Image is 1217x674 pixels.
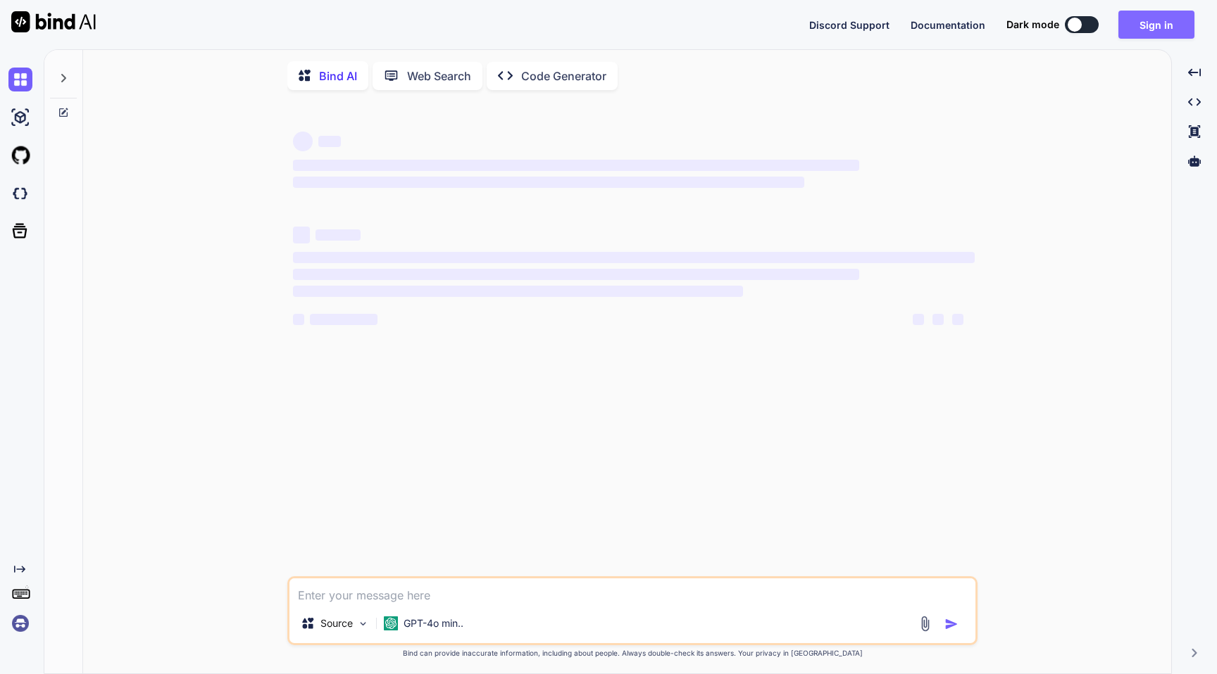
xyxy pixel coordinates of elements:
[319,68,357,84] p: Bind AI
[1006,18,1059,32] span: Dark mode
[932,314,944,325] span: ‌
[293,227,310,243] span: ‌
[293,286,743,297] span: ‌
[952,314,963,325] span: ‌
[8,611,32,635] img: signin
[318,136,341,147] span: ‌
[911,18,985,32] button: Documentation
[1118,11,1194,39] button: Sign in
[293,177,804,188] span: ‌
[521,68,606,84] p: Code Generator
[917,616,933,632] img: attachment
[287,648,978,659] p: Bind can provide inaccurate information, including about people. Always double-check its answers....
[293,132,313,151] span: ‌
[8,182,32,205] img: darkCloudIdeIcon
[310,314,377,325] span: ‌
[320,616,353,630] p: Source
[293,160,859,171] span: ‌
[809,18,890,32] button: Discord Support
[913,314,924,325] span: ‌
[293,269,859,280] span: ‌
[11,11,96,32] img: Bind AI
[407,68,471,84] p: Web Search
[8,144,32,167] img: githubLight
[8,106,32,129] img: ai-studio
[293,252,975,263] span: ‌
[293,314,304,325] span: ‌
[357,618,369,630] img: Pick Models
[316,229,361,241] span: ‌
[911,19,985,31] span: Documentation
[404,616,463,630] p: GPT-4o min..
[809,19,890,31] span: Discord Support
[944,617,959,631] img: icon
[384,616,398,630] img: GPT-4o mini
[8,68,32,91] img: chat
